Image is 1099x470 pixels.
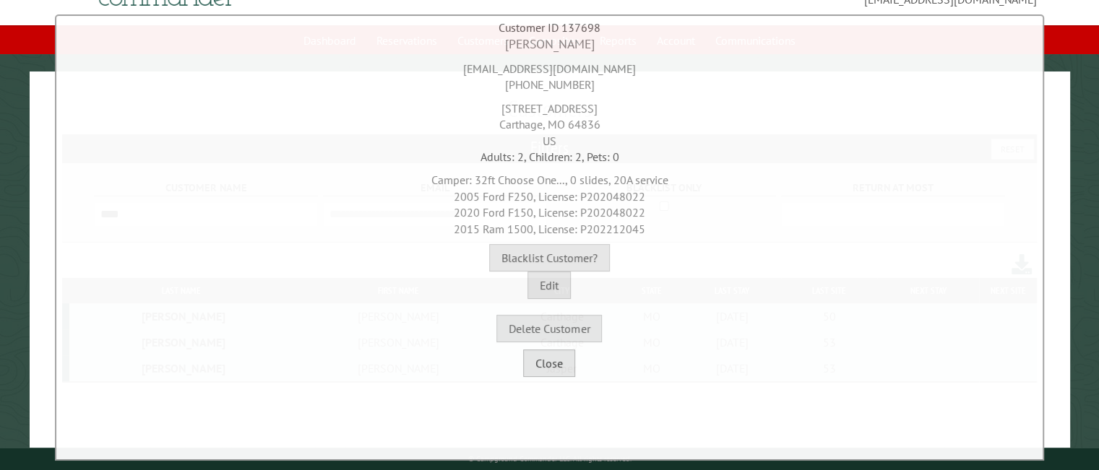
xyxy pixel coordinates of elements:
div: [PERSON_NAME] [60,35,1039,53]
button: Edit [527,271,571,299]
div: Camper: 32ft Choose One..., 0 slides, 20A service [60,165,1039,237]
button: Blacklist Customer? [489,244,610,271]
div: Customer ID 137698 [60,19,1039,35]
div: [STREET_ADDRESS] Carthage, MO 64836 US [60,93,1039,149]
span: 2020 Ford F150, License: P202048022 [454,205,645,219]
small: © Campground Commander LLC. All rights reserved. [468,454,632,464]
span: 2015 Ram 1500, License: P202212045 [454,222,645,236]
button: Close [523,349,575,377]
div: Adults: 2, Children: 2, Pets: 0 [60,149,1039,165]
div: [EMAIL_ADDRESS][DOMAIN_NAME] [PHONE_NUMBER] [60,53,1039,93]
button: Delete Customer [496,315,602,342]
span: 2005 Ford F250, License: P202048022 [454,189,645,204]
